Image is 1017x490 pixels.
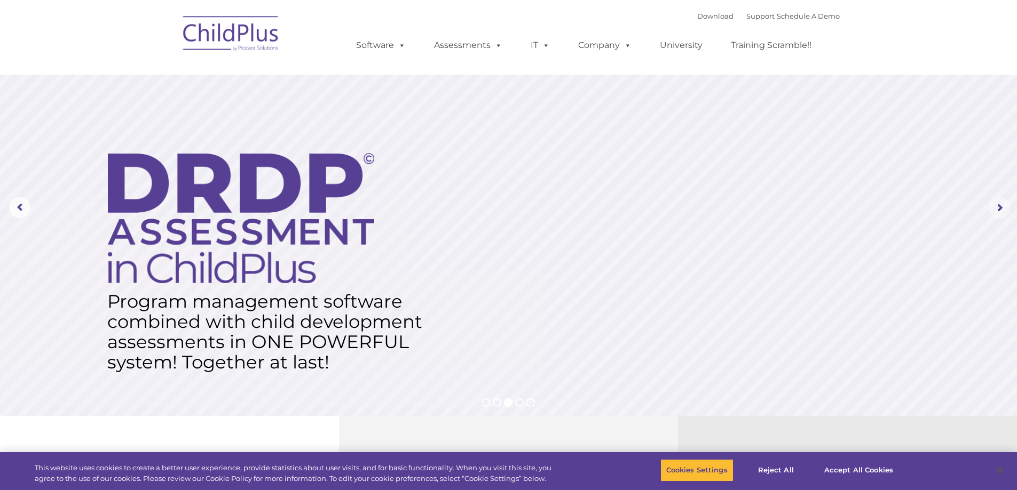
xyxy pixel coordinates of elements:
button: Cookies Settings [660,459,734,481]
div: This website uses cookies to create a better user experience, provide statistics about user visit... [35,463,559,484]
a: Schedule A Demo [777,12,840,20]
a: Software [345,35,416,56]
a: Support [746,12,775,20]
a: University [649,35,713,56]
font: | [697,12,840,20]
span: Last name [148,70,181,78]
a: Training Scramble!! [720,35,822,56]
a: Assessments [423,35,513,56]
img: DRDP Assessment in ChildPlus [108,153,374,283]
button: Accept All Cookies [818,459,899,481]
button: Close [988,459,1012,482]
span: Phone number [148,114,194,122]
button: Reject All [743,459,809,481]
a: IT [520,35,561,56]
a: Learn More [109,357,238,392]
rs-layer: Program management software combined with child development assessments in ONE POWERFUL system! T... [107,291,433,372]
a: Download [697,12,734,20]
a: Company [567,35,642,56]
img: ChildPlus by Procare Solutions [178,9,285,62]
